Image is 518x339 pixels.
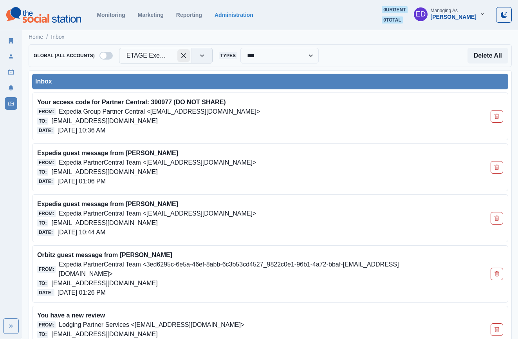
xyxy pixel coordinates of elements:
[59,260,410,279] p: Expedia PartnerCentral Team <3ed6295c-6e5a-46ef-8abb-6c3b53cd4527_9822c0e1-96b1-4a72-bbaf-[EMAIL_...
[51,167,157,177] p: [EMAIL_ADDRESS][DOMAIN_NAME]
[5,34,17,47] a: Clients
[37,331,48,338] span: To:
[37,169,48,176] span: To:
[408,6,491,22] button: Managing As[PERSON_NAME]
[5,97,17,110] a: Inbox
[51,218,157,228] p: [EMAIL_ADDRESS][DOMAIN_NAME]
[37,311,410,320] p: You have a new review
[491,161,503,174] button: Delete Email
[491,323,503,336] button: Delete Email
[177,49,190,62] div: Clear selected options
[431,8,458,13] div: Managing As
[431,14,476,20] div: [PERSON_NAME]
[37,199,410,209] p: Expedia guest message from [PERSON_NAME]
[37,127,54,134] span: Date:
[29,33,65,41] nav: breadcrumb
[37,219,48,227] span: To:
[37,98,410,107] p: Your access code for Partner Central: 390977 (DO NOT SHARE)
[37,321,56,328] span: From:
[5,82,17,94] a: Notifications
[58,288,106,297] p: [DATE] 01:26 PM
[58,228,105,237] p: [DATE] 10:44 AM
[58,177,106,186] p: [DATE] 01:06 PM
[35,77,505,86] div: Inbox
[37,250,410,260] p: Orbitz guest message from [PERSON_NAME]
[51,33,64,41] a: Inbox
[51,279,157,288] p: [EMAIL_ADDRESS][DOMAIN_NAME]
[59,107,260,116] p: Expedia Group Partner Central <[EMAIL_ADDRESS][DOMAIN_NAME]>
[3,318,19,334] button: Expand
[382,6,407,13] span: 0 urgent
[5,66,17,78] a: Draft Posts
[59,209,256,218] p: Expedia PartnerCentral Team <[EMAIL_ADDRESS][DOMAIN_NAME]>
[491,268,503,280] button: Delete Email
[37,280,48,287] span: To:
[58,126,105,135] p: [DATE] 10:36 AM
[215,12,253,18] a: Administration
[138,12,164,18] a: Marketing
[37,149,410,158] p: Expedia guest message from [PERSON_NAME]
[491,110,503,123] button: Delete Email
[37,229,54,236] span: Date:
[6,7,81,23] img: logoTextSVG.62801f218bc96a9b266caa72a09eb111.svg
[37,159,56,166] span: From:
[467,48,508,63] button: Delete All
[37,118,48,125] span: To:
[496,7,512,23] button: Toggle Mode
[382,16,403,24] span: 0 total
[415,5,426,24] div: Elizabeth Dempsey
[29,33,43,41] a: Home
[5,50,17,63] a: Users
[46,33,48,41] span: /
[219,52,237,59] span: Types
[59,158,256,167] p: Expedia PartnerCentral Team <[EMAIL_ADDRESS][DOMAIN_NAME]>
[37,108,56,115] span: From:
[59,320,244,330] p: Lodging Partner Services <[EMAIL_ADDRESS][DOMAIN_NAME]>
[37,289,54,296] span: Date:
[37,178,54,185] span: Date:
[32,52,96,59] span: Global (All Accounts)
[37,210,56,217] span: From:
[37,266,56,273] span: From:
[491,212,503,225] button: Delete Email
[51,116,157,126] p: [EMAIL_ADDRESS][DOMAIN_NAME]
[176,12,202,18] a: Reporting
[97,12,125,18] a: Monitoring
[51,330,157,339] p: [EMAIL_ADDRESS][DOMAIN_NAME]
